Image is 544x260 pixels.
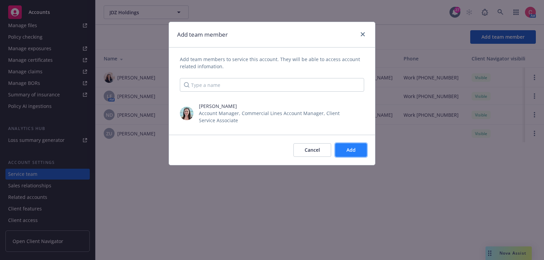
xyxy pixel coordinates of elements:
button: Cancel [293,143,331,157]
input: Type a name [180,78,364,92]
div: photo[PERSON_NAME]Account Manager, Commercial Lines Account Manager, Client Service Associate [169,100,375,127]
span: [PERSON_NAME] [199,103,351,110]
span: Add [346,147,356,153]
span: Add team members to service this account. They will be able to access account related infomation. [180,56,364,70]
button: Add [335,143,367,157]
a: close [359,30,367,38]
span: Cancel [305,147,320,153]
h1: Add team member [177,30,228,39]
span: Account Manager, Commercial Lines Account Manager, Client Service Associate [199,110,351,124]
img: photo [180,107,193,120]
